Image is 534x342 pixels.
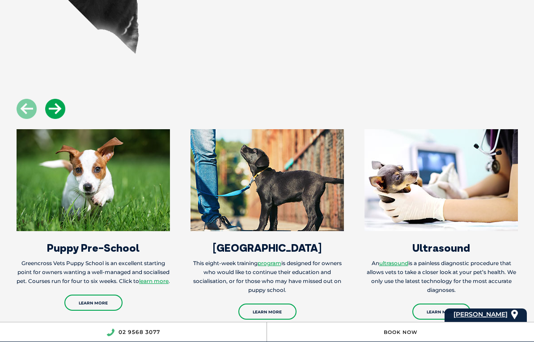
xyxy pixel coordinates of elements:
h3: Puppy Pre-School [17,242,170,253]
h3: [GEOGRAPHIC_DATA] [191,242,344,253]
a: [PERSON_NAME] [453,308,508,321]
p: Greencross Vets Puppy School is an excellent starting point for owners wanting a well-managed and... [17,259,170,286]
a: 02 9568 3077 [119,329,160,335]
p: An is a painless diagnostic procedure that allows vets to take a closer look at your pet’s health... [364,259,518,295]
p: This eight-week training is designed for owners who would like to continue their education and so... [191,259,344,295]
a: ultrasound [379,260,408,266]
a: Learn More [412,304,470,320]
a: Book Now [384,329,418,335]
a: program [258,260,281,266]
h3: Ultrasound [364,242,518,253]
a: learn more [139,278,169,284]
img: Services_Ultrasound [364,129,518,231]
span: [PERSON_NAME] [453,310,508,318]
img: location_pin.svg [511,310,518,320]
img: location_phone.svg [106,329,114,336]
a: Learn More [238,304,297,320]
a: Learn More [64,295,123,311]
